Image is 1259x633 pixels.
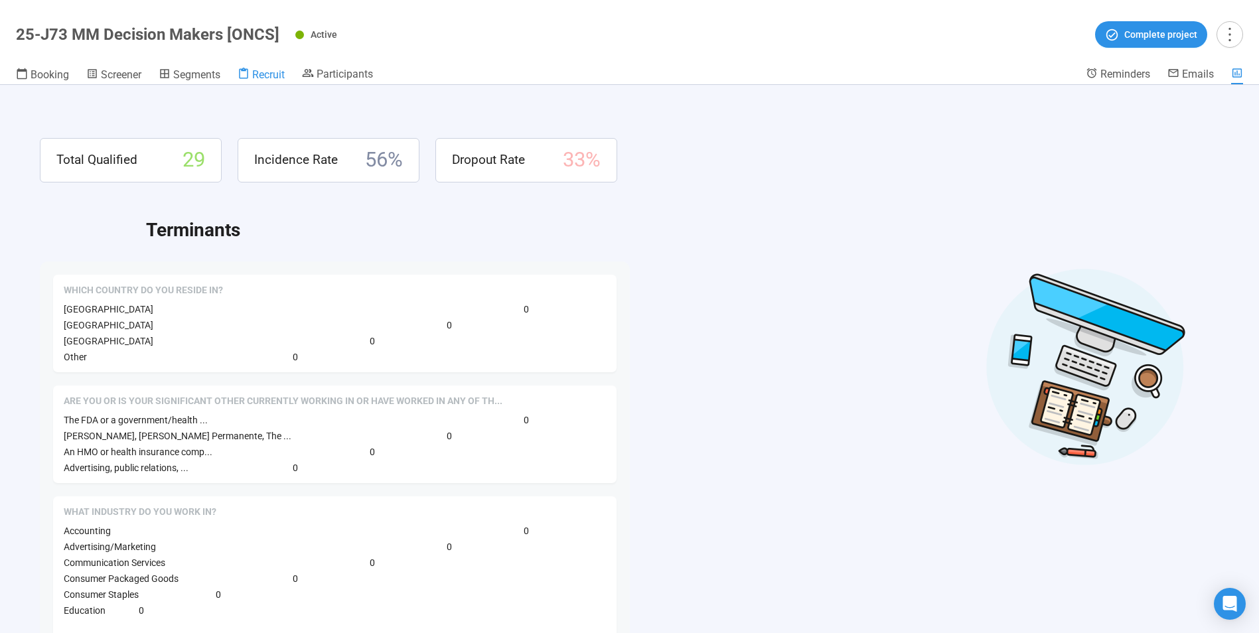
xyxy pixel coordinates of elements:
div: Open Intercom Messenger [1214,588,1246,620]
span: [GEOGRAPHIC_DATA] [64,336,153,346]
a: Screener [86,67,141,84]
span: Screener [101,68,141,81]
span: 0 [524,524,529,538]
a: Segments [159,67,220,84]
button: Complete project [1095,21,1207,48]
span: Consumer Packaged Goods [64,573,179,584]
h1: 25-J73 MM Decision Makers [ONCS] [16,25,279,44]
span: 0 [216,587,221,602]
span: Advertising/Marketing [64,541,156,552]
span: 56 % [365,144,403,176]
span: [PERSON_NAME], [PERSON_NAME] Permanente, The ... [64,431,291,441]
a: Recruit [238,67,285,84]
span: [GEOGRAPHIC_DATA] [64,304,153,315]
span: Other [64,352,87,362]
span: Dropout Rate [452,150,525,170]
span: 0 [370,334,375,348]
span: An HMO or health insurance comp... [64,447,212,457]
span: Incidence Rate [254,150,338,170]
span: Accounting [64,526,111,536]
span: 29 [183,144,205,176]
span: Booking [31,68,69,81]
span: 0 [293,571,298,586]
span: 0 [139,603,144,618]
img: Desktop work notes [986,267,1186,466]
span: 0 [293,460,298,475]
span: Communication Services [64,557,165,568]
span: What Industry do you work in? [64,506,216,519]
a: Reminders [1086,67,1150,83]
span: 0 [370,445,375,459]
span: Education [64,605,106,616]
span: 0 [447,429,452,443]
span: Recruit [252,68,285,81]
span: Reminders [1100,68,1150,80]
span: Are you or is your significant other currently working in or have worked in any of the following ... [64,395,502,408]
span: Advertising, public relations, ... [64,462,188,473]
span: 0 [370,555,375,570]
span: 0 [447,318,452,332]
button: more [1217,21,1243,48]
span: [GEOGRAPHIC_DATA] [64,320,153,330]
a: Participants [302,67,373,83]
span: more [1221,25,1238,43]
a: Booking [16,67,69,84]
a: Emails [1167,67,1214,83]
span: The FDA or a government/health ... [64,415,208,425]
span: 0 [524,413,529,427]
span: Participants [317,68,373,80]
span: Total Qualified [56,150,137,170]
span: 0 [293,350,298,364]
span: Segments [173,68,220,81]
span: Emails [1182,68,1214,80]
h2: Terminants [146,216,1219,245]
span: Consumer Staples [64,589,139,600]
span: 0 [447,539,452,554]
span: 33 % [563,144,601,176]
span: Active [311,29,337,40]
span: Complete project [1124,27,1197,42]
span: 0 [524,302,529,316]
span: Which country do you reside in? [64,284,223,297]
